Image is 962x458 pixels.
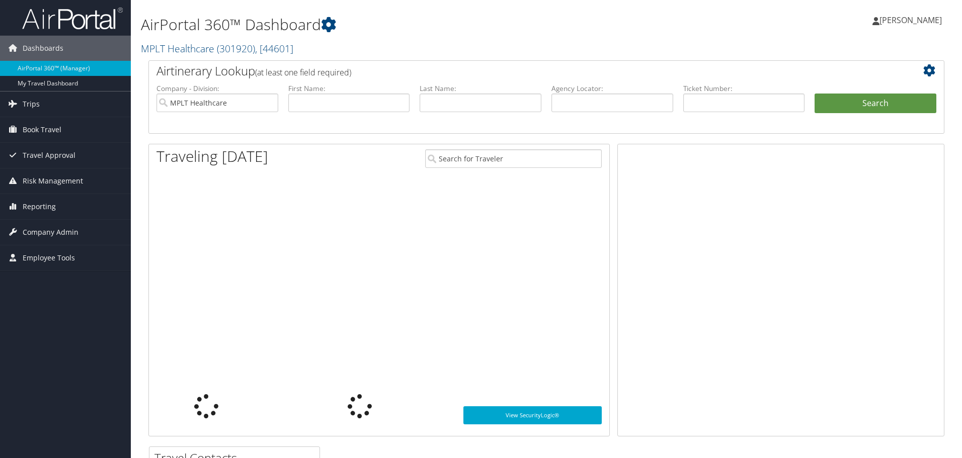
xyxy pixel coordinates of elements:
[217,42,255,55] span: ( 301920 )
[156,62,870,79] h2: Airtinerary Lookup
[23,91,40,117] span: Trips
[683,83,805,94] label: Ticket Number:
[420,83,541,94] label: Last Name:
[815,94,936,114] button: Search
[23,194,56,219] span: Reporting
[872,5,952,35] a: [PERSON_NAME]
[23,168,83,194] span: Risk Management
[551,83,673,94] label: Agency Locator:
[23,117,61,142] span: Book Travel
[156,83,278,94] label: Company - Division:
[879,15,942,26] span: [PERSON_NAME]
[23,36,63,61] span: Dashboards
[255,42,293,55] span: , [ 44601 ]
[22,7,123,30] img: airportal-logo.png
[156,146,268,167] h1: Traveling [DATE]
[141,42,293,55] a: MPLT Healthcare
[23,143,75,168] span: Travel Approval
[23,220,78,245] span: Company Admin
[425,149,602,168] input: Search for Traveler
[23,245,75,270] span: Employee Tools
[255,67,351,78] span: (at least one field required)
[141,14,682,35] h1: AirPortal 360™ Dashboard
[288,83,410,94] label: First Name:
[463,406,602,424] a: View SecurityLogic®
